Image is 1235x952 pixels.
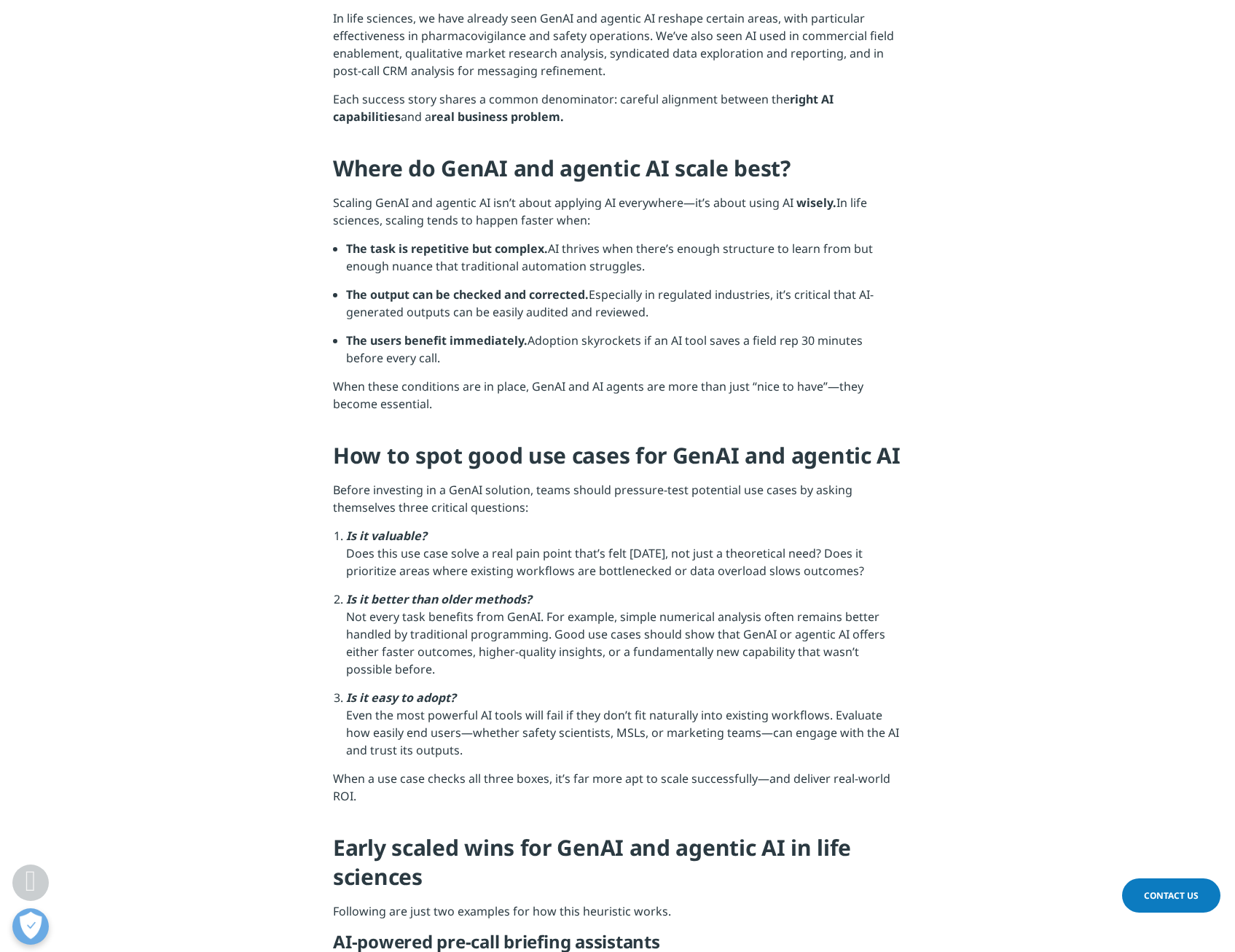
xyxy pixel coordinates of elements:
strong: . [560,109,564,125]
strong: right AI capabilities [333,91,834,125]
h4: Where do GenAI and agentic AI scale best? [333,154,902,194]
p: When these conditions are in place, GenAI and AI agents are more than just “nice to have”—they be... [333,378,902,424]
strong: wisely [796,195,833,211]
strong: The users benefit immediately. [346,332,528,348]
h4: Early scaled wins for GenAI and agentic AI in life sciences [333,833,902,902]
button: Open Preferences [12,908,49,945]
p: Following are just two examples for how this heuristic works. [333,902,902,931]
em: Is it easy to adopt? [346,690,456,706]
li: Adoption skyrockets if an AI tool saves a field rep 30 minutes before every call. [346,332,902,378]
li: Even the most powerful AI tools will fail if they don’t fit naturally into existing workflows. Ev... [346,689,902,770]
li: AI thrives when there’s enough structure to learn from but enough nuance that traditional automat... [346,240,902,286]
li: Especially in regulated industries, it’s critical that AI-generated outputs can be easily audited... [346,286,902,332]
a: Contact Us [1122,878,1220,913]
strong: The output can be checked and corrected. [346,286,589,303]
li: Not every task benefits from GenAI. For example, simple numerical analysis often remains better h... [346,590,902,689]
strong: real business problem [431,109,560,125]
p: When a use case checks all three boxes, it’s far more apt to scale successfully—and deliver real-... [333,770,902,816]
p: Each success story shares a common denominator: careful alignment between the and a [333,90,902,136]
em: Is it valuable? [346,528,427,544]
p: Scaling GenAI and agentic AI isn’t about applying AI everywhere—it’s about using AI In life scien... [333,194,902,240]
li: Does this use case solve a real pain point that’s felt [DATE], not just a theoretical need? Does ... [346,527,902,590]
strong: . [833,195,836,211]
strong: The task is repetitive but complex. [346,241,548,257]
p: In life sciences, we have already seen GenAI and agentic AI reshape certain areas, with particula... [333,9,902,90]
span: Contact Us [1144,889,1199,902]
h4: How to spot good use cases for GenAI and agentic AI [333,441,902,481]
p: Before investing in a GenAI solution, teams should pressure-test potential use cases by asking th... [333,481,902,527]
em: Is it better than older methods? [346,591,532,607]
